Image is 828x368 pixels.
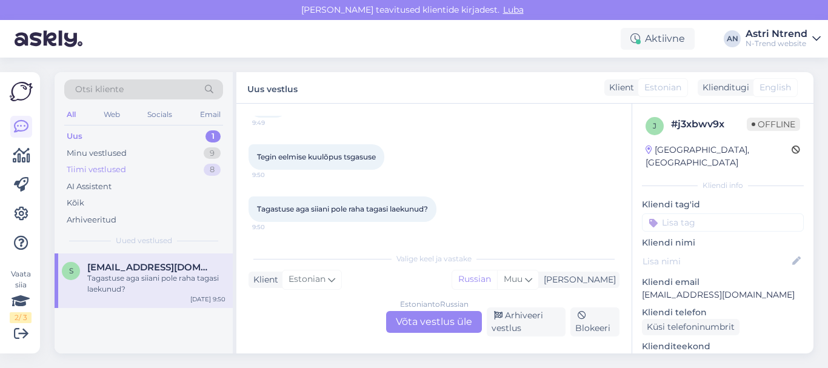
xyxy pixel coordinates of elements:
span: Muu [504,273,523,284]
div: 9 [204,147,221,159]
span: s [69,266,73,275]
a: Astri NtrendN-Trend website [746,29,821,49]
div: Tiimi vestlused [67,164,126,176]
div: Uus [67,130,82,142]
div: [DATE] 9:50 [190,295,225,304]
span: Tagastuse aga siiani pole raha tagasi laekunud? [257,204,428,213]
span: 9:49 [252,118,298,127]
div: 2 / 3 [10,312,32,323]
div: Arhiveeritud [67,214,116,226]
div: Email [198,107,223,122]
div: N-Trend website [746,39,807,49]
div: Vaata siia [10,269,32,323]
div: Tagastuse aga siiani pole raha tagasi laekunud? [87,273,225,295]
img: Askly Logo [10,82,33,101]
div: 1 [205,130,221,142]
div: Võta vestlus üle [386,311,482,333]
input: Lisa tag [642,213,804,232]
div: Russian [452,270,497,289]
div: # j3xbwv9x [671,117,747,132]
span: Estonian [289,273,326,286]
div: Astri Ntrend [746,29,807,39]
div: Estonian to Russian [400,299,469,310]
div: Kliendi info [642,180,804,191]
p: Kliendi email [642,276,804,289]
p: [EMAIL_ADDRESS][DOMAIN_NAME] [642,289,804,301]
div: Blokeeri [570,307,619,336]
div: Arhiveeri vestlus [487,307,566,336]
div: [GEOGRAPHIC_DATA], [GEOGRAPHIC_DATA] [646,144,792,169]
div: All [64,107,78,122]
label: Uus vestlus [247,79,298,96]
div: Minu vestlused [67,147,127,159]
span: sanita.simanis@hotmail.com [87,262,213,273]
div: Klient [604,81,634,94]
div: [PERSON_NAME] [539,273,616,286]
span: Otsi kliente [75,83,124,96]
div: 8 [204,164,221,176]
div: Klienditugi [698,81,749,94]
span: Estonian [644,81,681,94]
input: Lisa nimi [643,255,790,268]
div: Socials [145,107,175,122]
p: Kliendi telefon [642,306,804,319]
span: Luba [499,4,527,15]
span: Offline [747,118,800,131]
div: AN [724,30,741,47]
p: Kliendi nimi [642,236,804,249]
div: Küsi telefoninumbrit [642,319,740,335]
span: 9:50 [252,222,298,232]
span: Uued vestlused [116,235,172,246]
span: 9:50 [252,170,298,179]
span: English [760,81,791,94]
span: j [653,121,656,130]
div: Klient [249,273,278,286]
div: Aktiivne [621,28,695,50]
div: Kõik [67,197,84,209]
span: Tegin eelmise kuulõpus tsgasuse [257,152,376,161]
p: Kliendi tag'id [642,198,804,211]
div: Web [101,107,122,122]
div: Valige keel ja vastake [249,253,619,264]
p: Klienditeekond [642,340,804,353]
div: AI Assistent [67,181,112,193]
